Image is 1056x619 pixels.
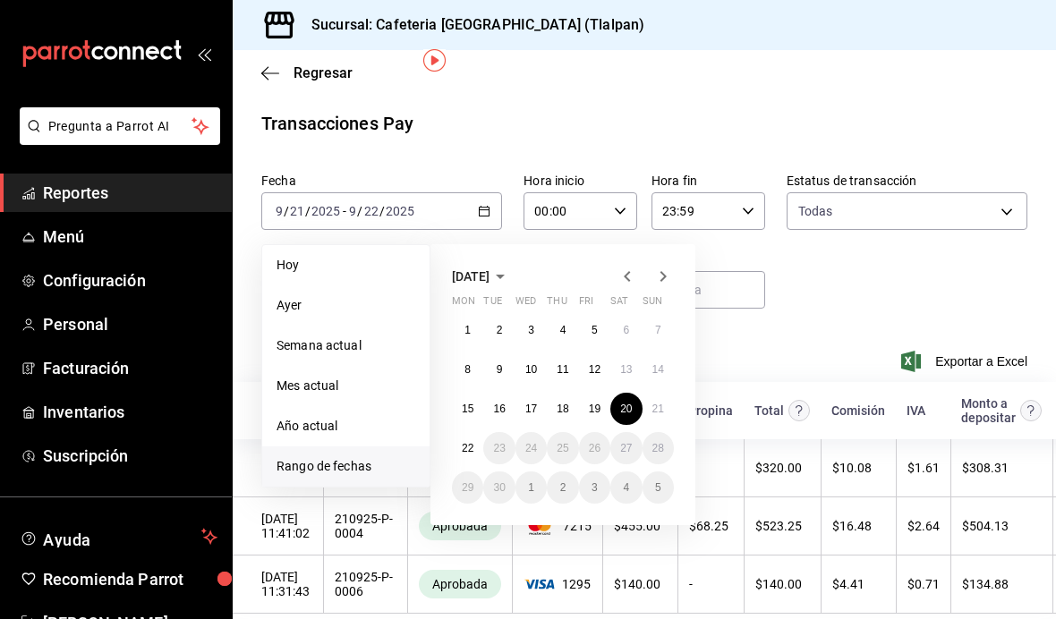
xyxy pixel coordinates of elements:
abbr: September 5, 2025 [592,324,598,336]
span: $ 140.00 [755,577,802,591]
span: Pregunta a Parrot AI [48,117,192,136]
input: ---- [311,204,341,218]
span: Facturación [43,356,217,380]
button: September 18, 2025 [547,393,578,425]
button: October 4, 2025 [610,471,642,504]
span: $ 68.25 [689,519,728,533]
abbr: September 30, 2025 [493,481,505,494]
abbr: September 8, 2025 [464,363,471,376]
button: September 6, 2025 [610,314,642,346]
button: September 10, 2025 [515,353,547,386]
abbr: September 6, 2025 [623,324,629,336]
span: $ 134.88 [962,577,1009,591]
span: Inventarios [43,400,217,424]
button: September 20, 2025 [610,393,642,425]
abbr: September 11, 2025 [557,363,568,376]
abbr: September 20, 2025 [620,403,632,415]
button: September 19, 2025 [579,393,610,425]
abbr: September 29, 2025 [462,481,473,494]
span: $ 0.71 [907,577,940,591]
td: - [677,555,744,614]
span: $ 4.41 [832,577,864,591]
button: September 17, 2025 [515,393,547,425]
button: October 3, 2025 [579,471,610,504]
span: Todas [798,202,833,220]
abbr: September 22, 2025 [462,442,473,454]
abbr: Friday [579,295,593,314]
button: September 9, 2025 [483,353,515,386]
div: IVA [907,403,925,418]
button: September 22, 2025 [452,432,483,464]
abbr: Saturday [610,295,628,314]
button: September 16, 2025 [483,393,515,425]
button: September 14, 2025 [643,353,674,386]
span: Suscripción [43,444,217,468]
h3: Sucursal: Cafeteria [GEOGRAPHIC_DATA] (Tlalpan) [297,14,644,36]
input: -- [363,204,379,218]
abbr: October 2, 2025 [560,481,566,494]
span: Regresar [294,64,353,81]
span: $ 504.13 [962,519,1009,533]
button: September 21, 2025 [643,393,674,425]
abbr: October 1, 2025 [528,481,534,494]
button: September 24, 2025 [515,432,547,464]
abbr: September 9, 2025 [497,363,503,376]
button: September 26, 2025 [579,432,610,464]
button: Tooltip marker [423,49,446,72]
span: - [343,204,346,218]
svg: Este es el monto resultante del total pagado menos comisión e IVA. Esta será la parte que se depo... [1020,400,1042,421]
button: Regresar [261,64,353,81]
button: September 3, 2025 [515,314,547,346]
abbr: Wednesday [515,295,536,314]
abbr: September 3, 2025 [528,324,534,336]
abbr: September 27, 2025 [620,442,632,454]
button: October 5, 2025 [643,471,674,504]
span: $ 308.31 [962,461,1009,475]
abbr: September 26, 2025 [589,442,600,454]
span: Configuración [43,268,217,293]
abbr: September 19, 2025 [589,403,600,415]
label: Hora fin [651,174,765,187]
div: Transacciones cobradas de manera exitosa. [419,512,501,540]
button: October 1, 2025 [515,471,547,504]
span: $ 455.00 [614,519,660,533]
button: open_drawer_menu [197,47,211,61]
div: Transacciones Pay [261,110,413,137]
abbr: September 2, 2025 [497,324,503,336]
abbr: Thursday [547,295,566,314]
abbr: October 4, 2025 [623,481,629,494]
span: $ 320.00 [755,461,802,475]
div: Transacciones cobradas de manera exitosa. [419,570,501,598]
button: October 2, 2025 [547,471,578,504]
abbr: September 10, 2025 [525,363,537,376]
span: / [305,204,311,218]
span: Aprobada [425,577,495,591]
span: Ayer [277,296,415,315]
button: September 7, 2025 [643,314,674,346]
span: Exportar a Excel [905,351,1027,372]
abbr: Monday [452,295,475,314]
div: Monto a depositar [961,396,1016,425]
span: / [357,204,362,218]
td: [DATE] 11:41:02 [233,497,323,555]
abbr: September 7, 2025 [655,324,661,336]
button: September 1, 2025 [452,314,483,346]
abbr: September 16, 2025 [493,403,505,415]
span: Recomienda Parrot [43,567,217,591]
button: September 30, 2025 [483,471,515,504]
span: $ 16.48 [832,519,872,533]
label: Hora inicio [524,174,637,187]
button: [DATE] [452,266,511,287]
abbr: September 12, 2025 [589,363,600,376]
input: -- [289,204,305,218]
abbr: September 23, 2025 [493,442,505,454]
button: September 5, 2025 [579,314,610,346]
abbr: September 13, 2025 [620,363,632,376]
abbr: September 18, 2025 [557,403,568,415]
button: September 4, 2025 [547,314,578,346]
svg: Este monto equivale al total pagado por el comensal antes de aplicar Comisión e IVA. [788,400,810,421]
td: [DATE] 11:56:39 [233,439,323,497]
span: $ 2.64 [907,519,940,533]
abbr: September 15, 2025 [462,403,473,415]
span: Año actual [277,417,415,436]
